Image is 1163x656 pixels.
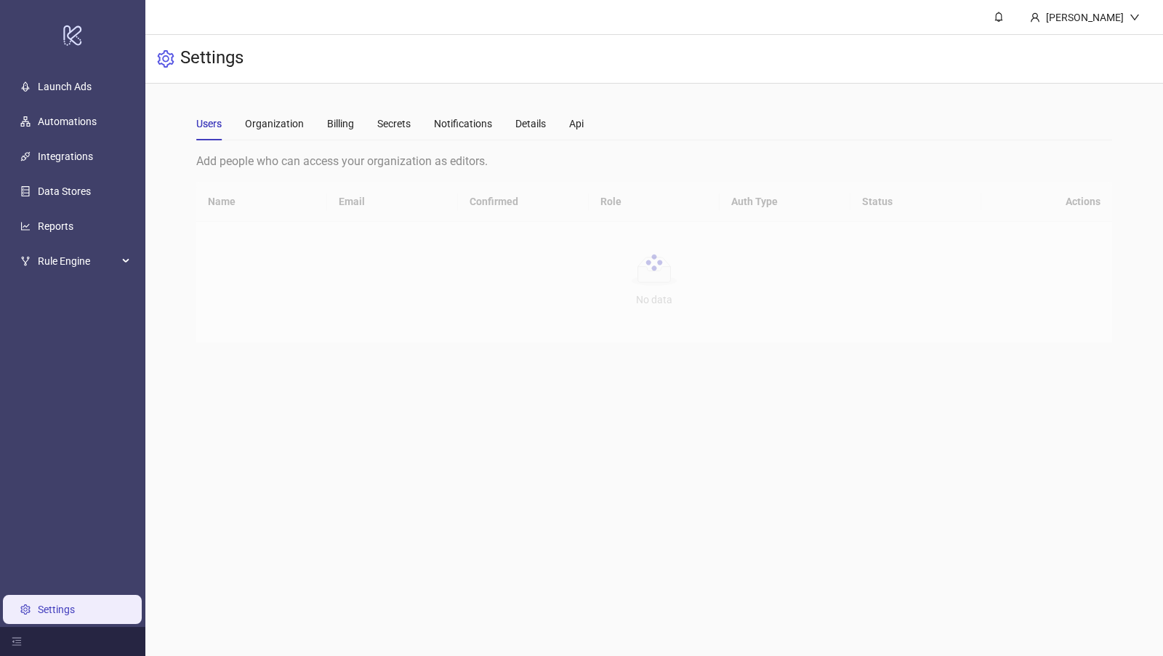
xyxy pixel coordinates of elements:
[38,151,93,162] a: Integrations
[377,116,411,132] div: Secrets
[20,256,31,266] span: fork
[1130,12,1140,23] span: down
[196,116,222,132] div: Users
[569,116,584,132] div: Api
[38,185,91,197] a: Data Stores
[327,116,354,132] div: Billing
[38,247,118,276] span: Rule Engine
[196,152,1112,170] div: Add people who can access your organization as editors.
[180,47,244,71] h3: Settings
[994,12,1004,22] span: bell
[245,116,304,132] div: Organization
[12,636,22,647] span: menu-fold
[38,81,92,92] a: Launch Ads
[434,116,492,132] div: Notifications
[38,604,75,615] a: Settings
[515,116,546,132] div: Details
[1030,12,1040,23] span: user
[1040,9,1130,25] div: [PERSON_NAME]
[38,220,73,232] a: Reports
[157,50,174,68] span: setting
[38,116,97,127] a: Automations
